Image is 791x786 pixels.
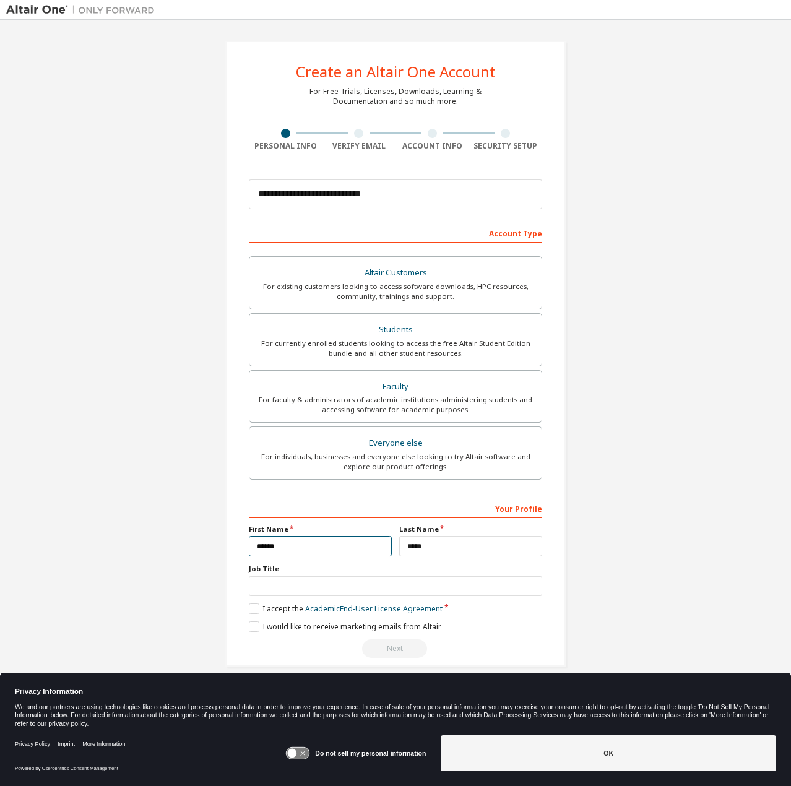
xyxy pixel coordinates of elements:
[249,524,392,534] label: First Name
[249,498,542,518] div: Your Profile
[399,524,542,534] label: Last Name
[249,603,443,614] label: I accept the
[257,378,534,395] div: Faculty
[257,434,534,452] div: Everyone else
[249,621,441,632] label: I would like to receive marketing emails from Altair
[249,141,322,151] div: Personal Info
[322,141,396,151] div: Verify Email
[249,639,542,658] div: Read and acccept EULA to continue
[469,141,543,151] div: Security Setup
[249,564,542,574] label: Job Title
[257,395,534,415] div: For faculty & administrators of academic institutions administering students and accessing softwa...
[249,223,542,243] div: Account Type
[257,452,534,472] div: For individuals, businesses and everyone else looking to try Altair software and explore our prod...
[257,282,534,301] div: For existing customers looking to access software downloads, HPC resources, community, trainings ...
[305,603,443,614] a: Academic End-User License Agreement
[257,264,534,282] div: Altair Customers
[257,321,534,339] div: Students
[396,141,469,151] div: Account Info
[257,339,534,358] div: For currently enrolled students looking to access the free Altair Student Edition bundle and all ...
[296,64,496,79] div: Create an Altair One Account
[309,87,482,106] div: For Free Trials, Licenses, Downloads, Learning & Documentation and so much more.
[6,4,161,16] img: Altair One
